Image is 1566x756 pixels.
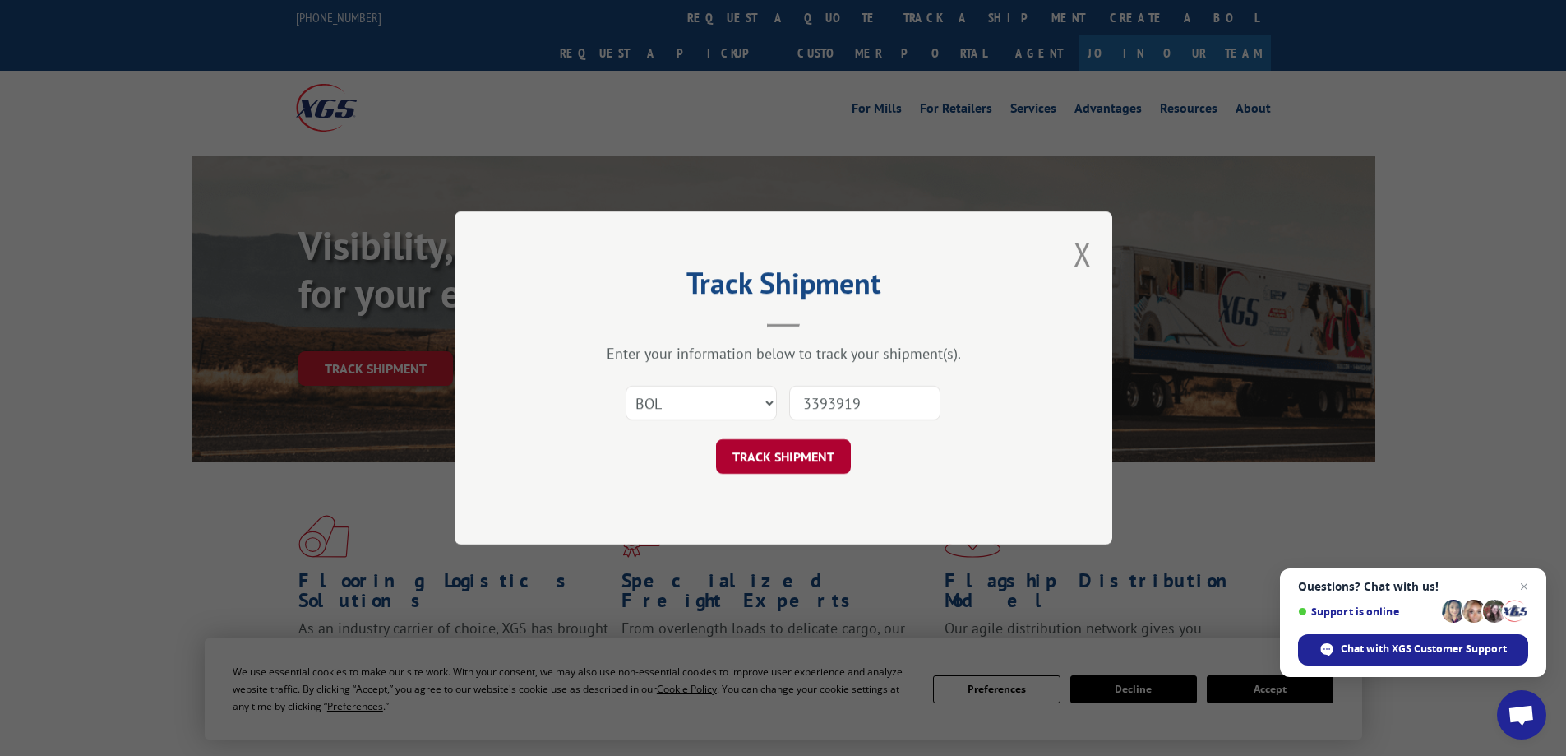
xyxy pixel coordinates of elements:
[1514,577,1534,596] span: Close chat
[1341,642,1507,656] span: Chat with XGS Customer Support
[1497,690,1546,740] div: Open chat
[1298,634,1528,666] div: Chat with XGS Customer Support
[716,439,851,474] button: TRACK SHIPMENT
[789,386,940,420] input: Number(s)
[1298,605,1436,618] span: Support is online
[537,271,1030,303] h2: Track Shipment
[537,344,1030,363] div: Enter your information below to track your shipment(s).
[1298,580,1528,593] span: Questions? Chat with us!
[1074,232,1092,276] button: Close modal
